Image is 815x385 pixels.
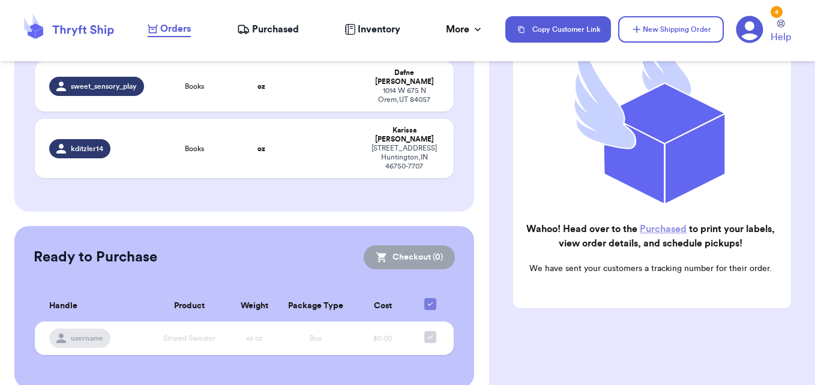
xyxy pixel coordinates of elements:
[369,144,440,171] div: [STREET_ADDRESS] Huntington , IN 46750-7707
[310,335,322,342] span: Box
[344,22,400,37] a: Inventory
[237,22,299,37] a: Purchased
[160,22,191,36] span: Orders
[771,30,791,44] span: Help
[34,248,157,267] h2: Ready to Purchase
[71,333,103,343] span: username
[185,82,204,91] span: Books
[49,300,77,312] span: Handle
[252,22,299,37] span: Purchased
[505,16,611,43] button: Copy Customer Link
[257,83,265,90] strong: oz
[373,335,392,342] span: $0.00
[640,224,687,234] a: Purchased
[369,126,440,144] div: Karissa [PERSON_NAME]
[279,291,352,321] th: Package Type
[71,144,103,154] span: kditzler14
[257,145,265,152] strong: oz
[771,6,783,18] div: 4
[369,86,440,104] div: 1014 W 675 N Orem , UT 84057
[71,82,137,91] span: sweet_sensory_play
[523,263,779,275] p: We have sent your customers a tracking number for their order.
[771,20,791,44] a: Help
[358,22,400,37] span: Inventory
[618,16,724,43] button: New Shipping Order
[364,245,455,269] button: Checkout (0)
[149,291,230,321] th: Product
[230,291,279,321] th: Weight
[523,222,779,251] h2: Wahoo! Head over to the to print your labels, view order details, and schedule pickups!
[736,16,763,43] a: 4
[148,22,191,37] a: Orders
[369,68,440,86] div: Dafne [PERSON_NAME]
[352,291,414,321] th: Cost
[163,335,215,342] span: Striped Sweater
[185,144,204,154] span: Books
[446,22,484,37] div: More
[246,335,263,342] span: xx oz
